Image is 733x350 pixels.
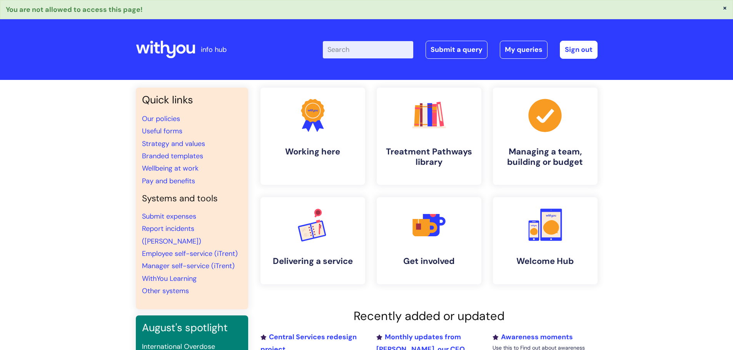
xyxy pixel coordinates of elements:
a: Employee self-service (iTrent) [142,249,238,258]
a: Wellbeing at work [142,164,199,173]
h2: Recently added or updated [260,309,598,323]
button: × [723,4,727,11]
a: Pay and benefits [142,176,195,186]
a: My queries [500,41,548,58]
a: WithYou Learning [142,274,197,283]
a: Submit a query [426,41,488,58]
h4: Systems and tools [142,193,242,204]
h4: Delivering a service [267,256,359,266]
a: Our policies [142,114,180,123]
a: Submit expenses [142,212,196,221]
h3: Quick links [142,94,242,106]
div: | - [323,41,598,58]
h4: Managing a team, building or budget [499,147,591,167]
a: Manager self-service (iTrent) [142,261,235,270]
a: Strategy and values [142,139,205,148]
h3: August's spotlight [142,322,242,334]
a: Welcome Hub [493,197,598,284]
h4: Get involved [383,256,475,266]
a: Useful forms [142,126,182,136]
a: Working here [260,88,365,185]
a: Other systems [142,286,189,295]
h4: Working here [267,147,359,157]
a: Sign out [560,41,598,58]
h4: Treatment Pathways library [383,147,475,167]
a: Get involved [377,197,481,284]
a: Awareness moments [493,332,573,342]
p: info hub [201,43,227,56]
a: Delivering a service [260,197,365,284]
a: Treatment Pathways library [377,88,481,185]
a: Managing a team, building or budget [493,88,598,185]
a: Report incidents ([PERSON_NAME]) [142,224,201,245]
input: Search [323,41,413,58]
a: Branded templates [142,151,203,161]
h4: Welcome Hub [499,256,591,266]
